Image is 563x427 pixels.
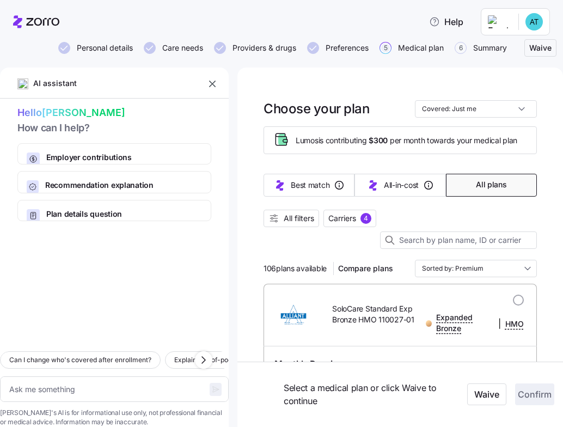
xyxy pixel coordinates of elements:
[174,355,276,365] span: Explain out-of-pocket maximum.
[488,15,510,28] img: Employer logo
[473,44,507,52] span: Summary
[162,44,203,52] span: Care needs
[264,100,369,117] h1: Choose your plan
[415,260,537,277] input: Order by dropdown
[291,180,329,191] span: Best match
[17,78,28,89] img: ai-icon.png
[377,42,444,54] a: 5Medical plan
[328,213,356,224] span: Carriers
[17,121,211,137] span: How can I help?
[332,303,417,326] span: SoloCare Standard Exp Bronze HMO 110027-01
[326,44,369,52] span: Preferences
[144,42,203,54] button: Care needs
[476,180,506,191] span: All plans
[436,312,494,334] span: Expanded Bronze
[515,384,554,406] button: Confirm
[467,384,506,406] button: Waive
[45,180,202,191] span: Recommendation explanation
[420,11,472,33] button: Help
[323,210,376,227] button: Carriers4
[369,135,388,146] span: $300
[284,381,461,408] span: Select a medical plan or click Waive to continue
[142,42,203,54] a: Care needs
[274,357,345,371] span: Monthly Premium
[525,13,543,30] img: 119da9b09e10e96eb69a6652d8b44c65
[272,302,315,328] img: Alliant Health Plans
[17,105,211,121] span: Hello [PERSON_NAME]
[214,42,296,54] button: Providers & drugs
[165,351,285,369] button: Explain out-of-pocket maximum.
[58,42,133,54] button: Personal details
[529,42,552,53] span: Waive
[264,210,319,227] button: All filters
[305,42,369,54] a: Preferences
[380,42,444,54] button: 5Medical plan
[455,42,507,54] button: 6Summary
[46,209,175,220] span: Plan details question
[426,312,524,335] div: |
[284,213,314,224] span: All filters
[307,42,369,54] button: Preferences
[360,213,371,224] div: 4
[232,44,296,52] span: Providers & drugs
[56,42,133,54] a: Personal details
[9,355,151,365] span: Can I change who's covered after enrollment?
[334,260,397,277] button: Compare plans
[77,44,133,52] span: Personal details
[474,388,499,401] span: Waive
[384,180,419,191] span: All-in-cost
[338,263,393,274] span: Compare plans
[524,39,556,57] button: Waive
[380,231,537,249] input: Search by plan name, ID or carrier
[264,263,327,274] span: 106 plans available
[33,78,77,90] span: AI assistant
[380,42,391,54] span: 5
[398,44,444,52] span: Medical plan
[505,319,524,330] span: HMO
[296,135,517,146] span: Lumos is contributing per month towards your medical plan
[212,42,296,54] a: Providers & drugs
[518,388,552,401] span: Confirm
[429,15,463,28] span: Help
[46,152,192,163] span: Employer contributions
[455,42,467,54] span: 6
